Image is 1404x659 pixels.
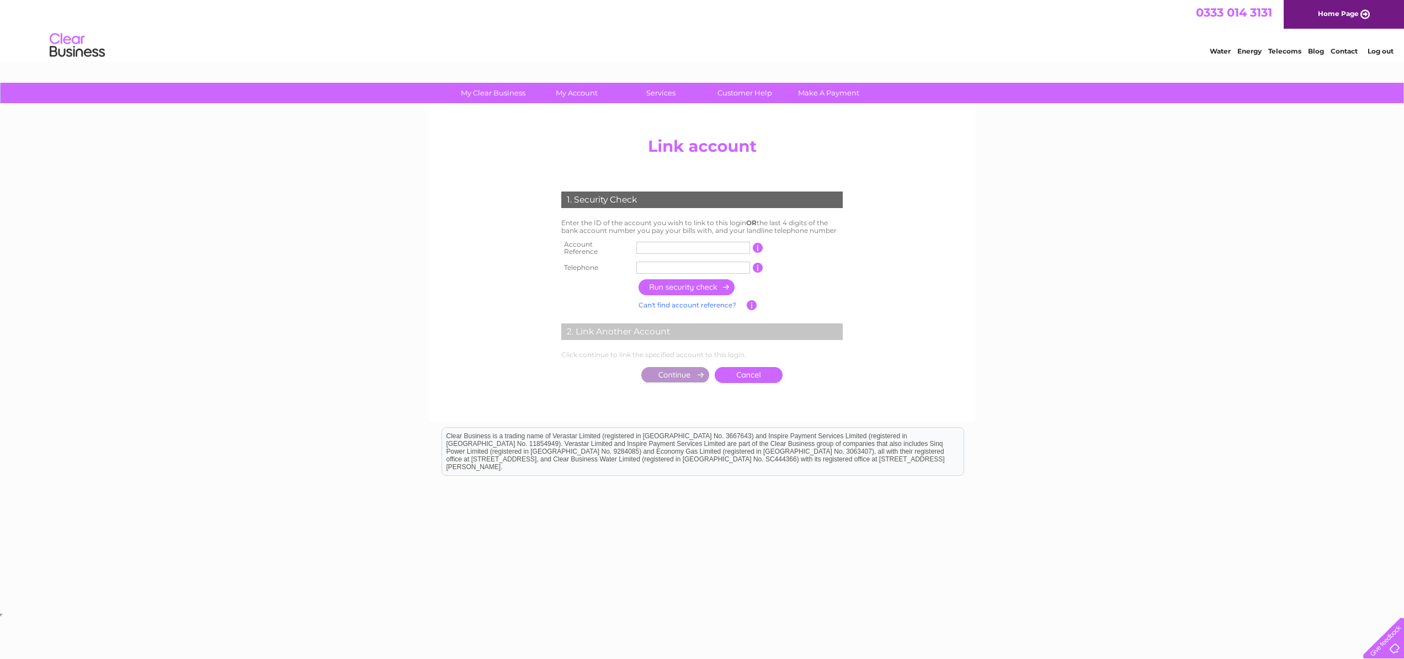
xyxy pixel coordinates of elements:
b: OR [746,219,757,227]
a: Services [615,83,706,103]
td: Enter the ID of the account you wish to link to this login the last 4 digits of the bank account ... [559,216,845,237]
input: Information [753,263,763,273]
th: Telephone [559,259,634,277]
a: Cancel [715,367,783,383]
input: Information [753,243,763,253]
a: 0333 014 3131 [1196,6,1272,19]
a: My Clear Business [448,83,539,103]
a: Water [1210,47,1231,55]
a: Energy [1237,47,1262,55]
a: Blog [1308,47,1324,55]
a: Customer Help [699,83,790,103]
img: logo.png [49,29,105,62]
th: Account Reference [559,237,634,259]
a: Make A Payment [783,83,874,103]
a: Can't find account reference? [639,301,736,309]
a: My Account [531,83,623,103]
div: 2. Link Another Account [561,323,843,340]
div: 1. Security Check [561,192,843,208]
a: Log out [1368,47,1394,55]
a: Telecoms [1268,47,1301,55]
td: Click continue to link the specified account to this login. [559,348,845,362]
input: Information [747,300,757,310]
a: Contact [1331,47,1358,55]
input: Submit [641,367,709,382]
div: Clear Business is a trading name of Verastar Limited (registered in [GEOGRAPHIC_DATA] No. 3667643... [442,6,964,54]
